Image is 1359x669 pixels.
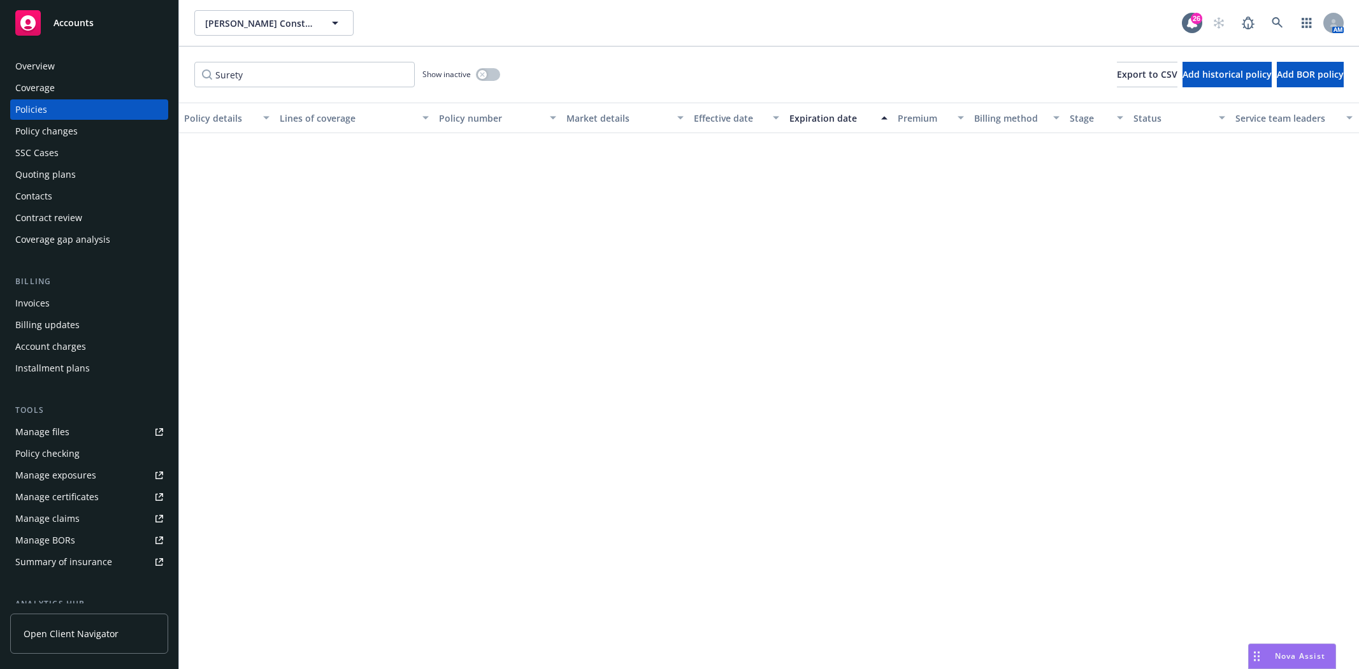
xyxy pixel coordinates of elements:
[1265,10,1290,36] a: Search
[422,69,471,80] span: Show inactive
[15,121,78,141] div: Policy changes
[1206,10,1232,36] a: Start snowing
[10,530,168,550] a: Manage BORs
[1183,62,1272,87] button: Add historical policy
[434,103,561,133] button: Policy number
[10,275,168,288] div: Billing
[10,208,168,228] a: Contract review
[15,358,90,378] div: Installment plans
[10,358,168,378] a: Installment plans
[15,208,82,228] div: Contract review
[10,78,168,98] a: Coverage
[15,530,75,550] div: Manage BORs
[15,143,59,163] div: SSC Cases
[1183,68,1272,80] span: Add historical policy
[184,111,255,125] div: Policy details
[15,508,80,529] div: Manage claims
[15,293,50,313] div: Invoices
[15,443,80,464] div: Policy checking
[10,56,168,76] a: Overview
[1235,10,1261,36] a: Report a Bug
[10,186,168,206] a: Contacts
[10,552,168,572] a: Summary of insurance
[1275,651,1325,661] span: Nova Assist
[10,443,168,464] a: Policy checking
[280,111,415,125] div: Lines of coverage
[10,293,168,313] a: Invoices
[205,17,315,30] span: [PERSON_NAME] Construction Co., Inc.
[10,121,168,141] a: Policy changes
[694,111,765,125] div: Effective date
[689,103,784,133] button: Effective date
[15,99,47,120] div: Policies
[1065,103,1128,133] button: Stage
[15,315,80,335] div: Billing updates
[194,10,354,36] button: [PERSON_NAME] Construction Co., Inc.
[10,422,168,442] a: Manage files
[561,103,689,133] button: Market details
[1249,644,1265,668] div: Drag to move
[969,103,1065,133] button: Billing method
[15,336,86,357] div: Account charges
[15,422,69,442] div: Manage files
[10,315,168,335] a: Billing updates
[1230,103,1358,133] button: Service team leaders
[1117,68,1177,80] span: Export to CSV
[10,143,168,163] a: SSC Cases
[194,62,415,87] input: Filter by keyword...
[893,103,969,133] button: Premium
[898,111,950,125] div: Premium
[275,103,434,133] button: Lines of coverage
[566,111,670,125] div: Market details
[1133,111,1211,125] div: Status
[1117,62,1177,87] button: Export to CSV
[439,111,542,125] div: Policy number
[15,229,110,250] div: Coverage gap analysis
[10,465,168,486] a: Manage exposures
[10,598,168,610] div: Analytics hub
[1235,111,1339,125] div: Service team leaders
[15,552,112,572] div: Summary of insurance
[10,404,168,417] div: Tools
[10,229,168,250] a: Coverage gap analysis
[10,487,168,507] a: Manage certificates
[1294,10,1319,36] a: Switch app
[15,164,76,185] div: Quoting plans
[15,186,52,206] div: Contacts
[15,78,55,98] div: Coverage
[10,508,168,529] a: Manage claims
[15,487,99,507] div: Manage certificates
[789,111,874,125] div: Expiration date
[54,18,94,28] span: Accounts
[1128,103,1230,133] button: Status
[10,5,168,41] a: Accounts
[10,99,168,120] a: Policies
[974,111,1046,125] div: Billing method
[784,103,893,133] button: Expiration date
[15,56,55,76] div: Overview
[1191,13,1202,24] div: 26
[1277,62,1344,87] button: Add BOR policy
[1070,111,1109,125] div: Stage
[15,465,96,486] div: Manage exposures
[1277,68,1344,80] span: Add BOR policy
[1248,644,1336,669] button: Nova Assist
[179,103,275,133] button: Policy details
[24,627,119,640] span: Open Client Navigator
[10,164,168,185] a: Quoting plans
[10,336,168,357] a: Account charges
